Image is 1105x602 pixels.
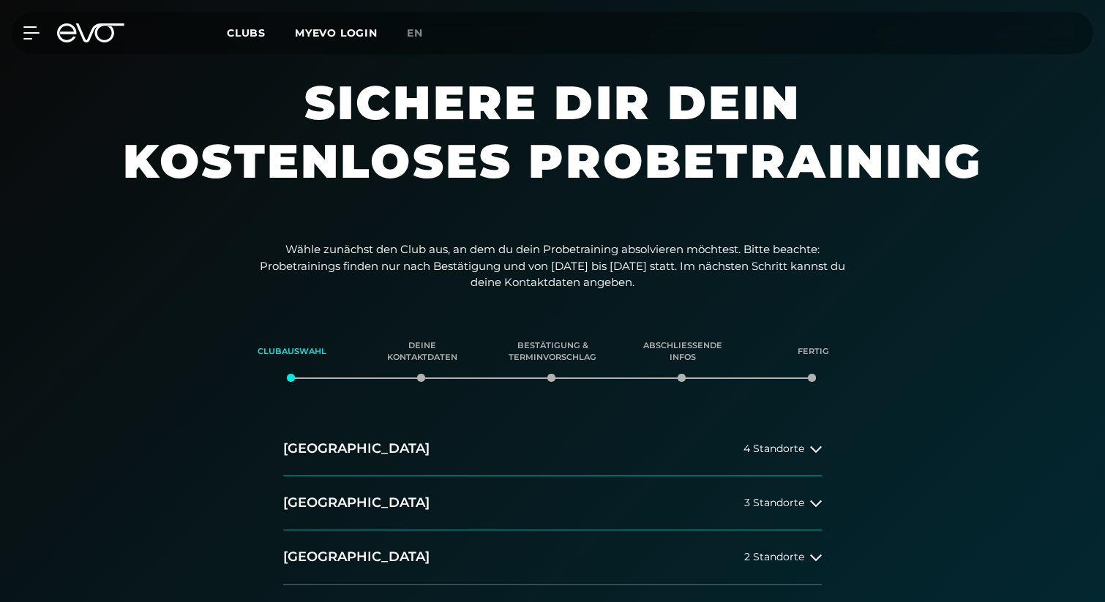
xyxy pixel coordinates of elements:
[744,552,804,563] span: 2 Standorte
[260,241,845,291] p: Wähle zunächst den Club aus, an dem du dein Probetraining absolvieren möchtest. Bitte beachte: Pr...
[766,332,860,372] div: Fertig
[636,332,730,372] div: Abschließende Infos
[744,497,804,508] span: 3 Standorte
[227,26,266,39] span: Clubs
[283,530,822,584] button: [GEOGRAPHIC_DATA]2 Standorte
[113,73,992,219] h1: Sichere dir dein kostenloses Probetraining
[743,443,804,454] span: 4 Standorte
[407,25,441,42] a: en
[506,332,599,372] div: Bestätigung & Terminvorschlag
[227,26,295,39] a: Clubs
[407,26,423,39] span: en
[375,332,469,372] div: Deine Kontaktdaten
[295,26,378,39] a: MYEVO LOGIN
[283,440,430,458] h2: [GEOGRAPHIC_DATA]
[283,422,822,476] button: [GEOGRAPHIC_DATA]4 Standorte
[283,548,430,566] h2: [GEOGRAPHIC_DATA]
[283,476,822,530] button: [GEOGRAPHIC_DATA]3 Standorte
[283,494,430,512] h2: [GEOGRAPHIC_DATA]
[245,332,339,372] div: Clubauswahl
